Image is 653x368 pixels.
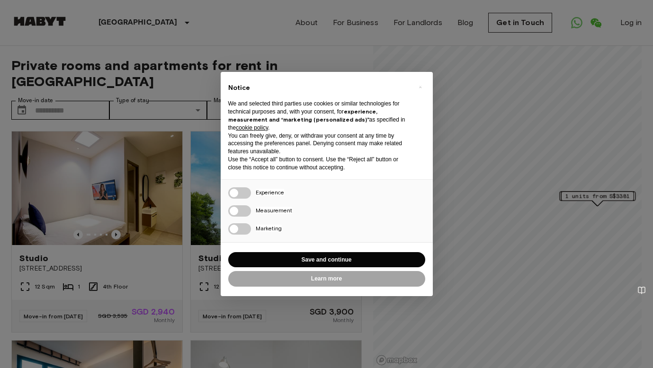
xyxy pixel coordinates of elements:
a: cookie policy [236,124,268,131]
p: We and selected third parties use cookies or similar technologies for technical purposes and, wit... [228,100,410,131]
span: Measurement [256,207,292,214]
span: Marketing [256,225,282,232]
span: × [419,81,422,93]
button: Close this notice [413,79,428,95]
button: Save and continue [228,252,425,268]
h2: Notice [228,83,410,93]
span: Experience [256,189,284,196]
p: Use the “Accept all” button to consent. Use the “Reject all” button or close this notice to conti... [228,156,410,172]
strong: experience, measurement and “marketing (personalized ads)” [228,108,377,123]
p: You can freely give, deny, or withdraw your consent at any time by accessing the preferences pane... [228,132,410,156]
button: Learn more [228,271,425,287]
